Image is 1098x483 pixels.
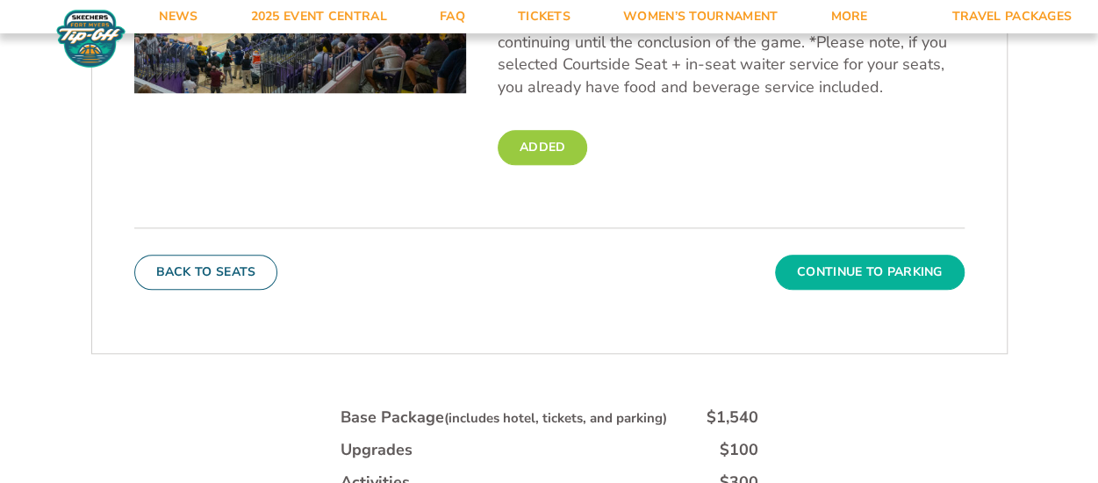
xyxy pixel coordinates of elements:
[720,439,758,461] div: $100
[134,255,278,290] button: Back To Seats
[341,407,667,429] div: Base Package
[341,439,413,461] div: Upgrades
[775,255,965,290] button: Continue To Parking
[498,130,588,165] label: Added
[707,407,758,429] div: $1,540
[53,9,129,68] img: Fort Myers Tip-Off
[444,409,667,427] small: (includes hotel, tickets, and parking)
